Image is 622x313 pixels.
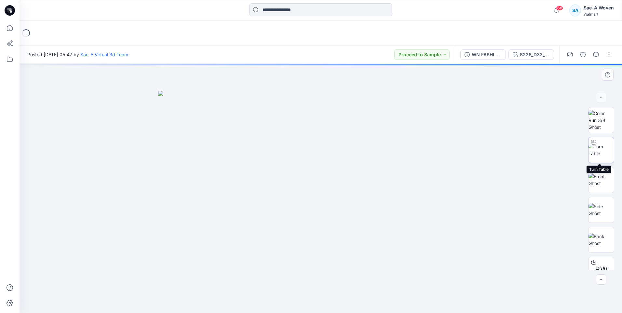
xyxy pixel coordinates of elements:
[578,49,588,60] button: Details
[556,6,563,11] span: 68
[588,143,614,157] img: Turn Table
[80,52,128,57] a: Sae-A Virtual 3d Team
[584,4,614,12] div: Sae-A Woven
[588,233,614,247] img: Back Ghost
[508,49,554,60] button: S226_D33_WN_AOP_30_2
[520,51,550,58] div: S226_D33_WN_AOP_30_2
[588,110,614,130] img: Color Run 3/4 Ghost
[158,91,483,313] img: eyJhbGciOiJIUzI1NiIsImtpZCI6IjAiLCJzbHQiOiJzZXMiLCJ0eXAiOiJKV1QifQ.eyJkYXRhIjp7InR5cGUiOiJzdG9yYW...
[588,173,614,187] img: Front Ghost
[460,49,506,60] button: WN FASHION SEPARATES BOTTOM 1_REMOVED BOW AT WB_FULL COLORWAYS
[569,5,581,16] div: SA
[588,203,614,217] img: Side Ghost
[595,264,608,276] span: BW
[472,51,502,58] div: WN FASHION SEPARATES BOTTOM 1_REMOVED BOW AT WB_FULL COLORWAYS
[584,12,614,17] div: Walmart
[27,51,128,58] span: Posted [DATE] 05:47 by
